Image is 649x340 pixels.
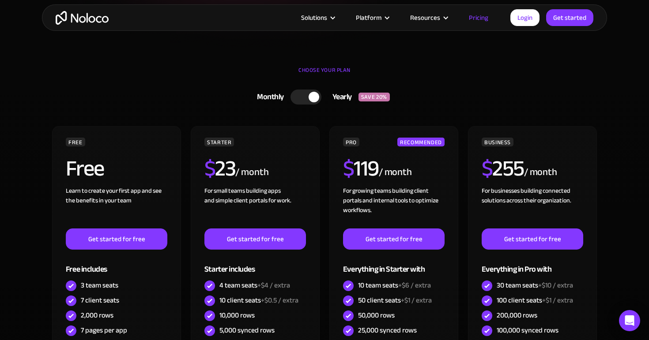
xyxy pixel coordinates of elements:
div: / month [524,165,557,179]
a: Login [510,9,540,26]
div: 4 team seats [219,280,290,290]
span: +$0.5 / extra [261,294,298,307]
div: STARTER [204,138,234,146]
div: PRO [343,138,359,146]
span: $ [343,148,354,189]
span: +$1 / extra [401,294,432,307]
div: 7 client seats [81,295,119,305]
a: Get started for free [204,228,306,250]
div: Monthly [246,90,291,104]
div: RECOMMENDED [397,138,445,146]
span: $ [482,148,493,189]
span: +$1 / extra [542,294,573,307]
div: 25,000 synced rows [358,325,417,335]
div: 7 pages per app [81,325,127,335]
a: Pricing [458,12,499,23]
div: 50 client seats [358,295,432,305]
div: 10 client seats [219,295,298,305]
div: FREE [66,138,85,146]
span: +$6 / extra [398,279,431,292]
div: Solutions [301,12,327,23]
div: 100,000 synced rows [497,325,558,335]
span: +$10 / extra [538,279,573,292]
div: / month [379,165,412,179]
h2: 255 [482,157,524,179]
div: CHOOSE YOUR PLAN [51,64,598,86]
div: 10,000 rows [219,310,255,320]
div: Resources [399,12,458,23]
div: 10 team seats [358,280,431,290]
div: 30 team seats [497,280,573,290]
div: Solutions [290,12,345,23]
div: Platform [356,12,381,23]
div: For growing teams building client portals and internal tools to optimize workflows. [343,186,445,228]
div: SAVE 20% [358,93,390,101]
a: home [56,11,109,25]
h2: 23 [204,157,236,179]
div: Everything in Pro with [482,250,583,278]
h2: Free [66,157,104,179]
span: +$4 / extra [257,279,290,292]
div: 200,000 rows [497,310,537,320]
div: Resources [410,12,440,23]
a: Get started for free [482,228,583,250]
div: / month [235,165,268,179]
div: 3 team seats [81,280,118,290]
div: Learn to create your first app and see the benefits in your team ‍ [66,186,167,228]
div: 50,000 rows [358,310,395,320]
div: 5,000 synced rows [219,325,275,335]
a: Get started for free [66,228,167,250]
a: Get started [546,9,593,26]
div: 100 client seats [497,295,573,305]
a: Get started for free [343,228,445,250]
div: 2,000 rows [81,310,113,320]
div: BUSINESS [482,138,513,146]
div: Everything in Starter with [343,250,445,278]
span: $ [204,148,215,189]
div: For businesses building connected solutions across their organization. ‍ [482,186,583,228]
div: Starter includes [204,250,306,278]
div: Yearly [321,90,358,104]
div: Free includes [66,250,167,278]
div: Open Intercom Messenger [619,310,640,331]
div: Platform [345,12,399,23]
h2: 119 [343,157,379,179]
div: For small teams building apps and simple client portals for work. ‍ [204,186,306,228]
